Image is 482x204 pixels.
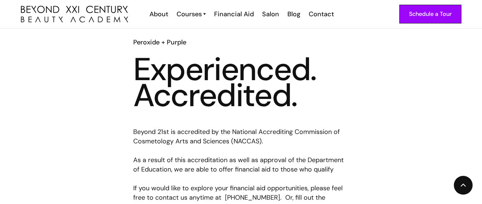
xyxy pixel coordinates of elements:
a: Contact [304,9,338,19]
div: Courses [177,9,202,19]
div: Salon [262,9,279,19]
div: Schedule a Tour [409,9,452,19]
div: About [149,9,168,19]
a: home [21,6,128,23]
div: Financial Aid [214,9,254,19]
h3: Experienced. Accredited. [133,56,349,108]
a: Schedule a Tour [399,5,461,23]
a: Salon [257,9,283,19]
img: beyond 21st century beauty academy logo [21,6,128,23]
div: Blog [287,9,300,19]
a: Financial Aid [209,9,257,19]
a: Courses [177,9,206,19]
h6: Peroxide + Purple [133,38,349,47]
div: Contact [309,9,334,19]
a: Blog [283,9,304,19]
a: About [145,9,172,19]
